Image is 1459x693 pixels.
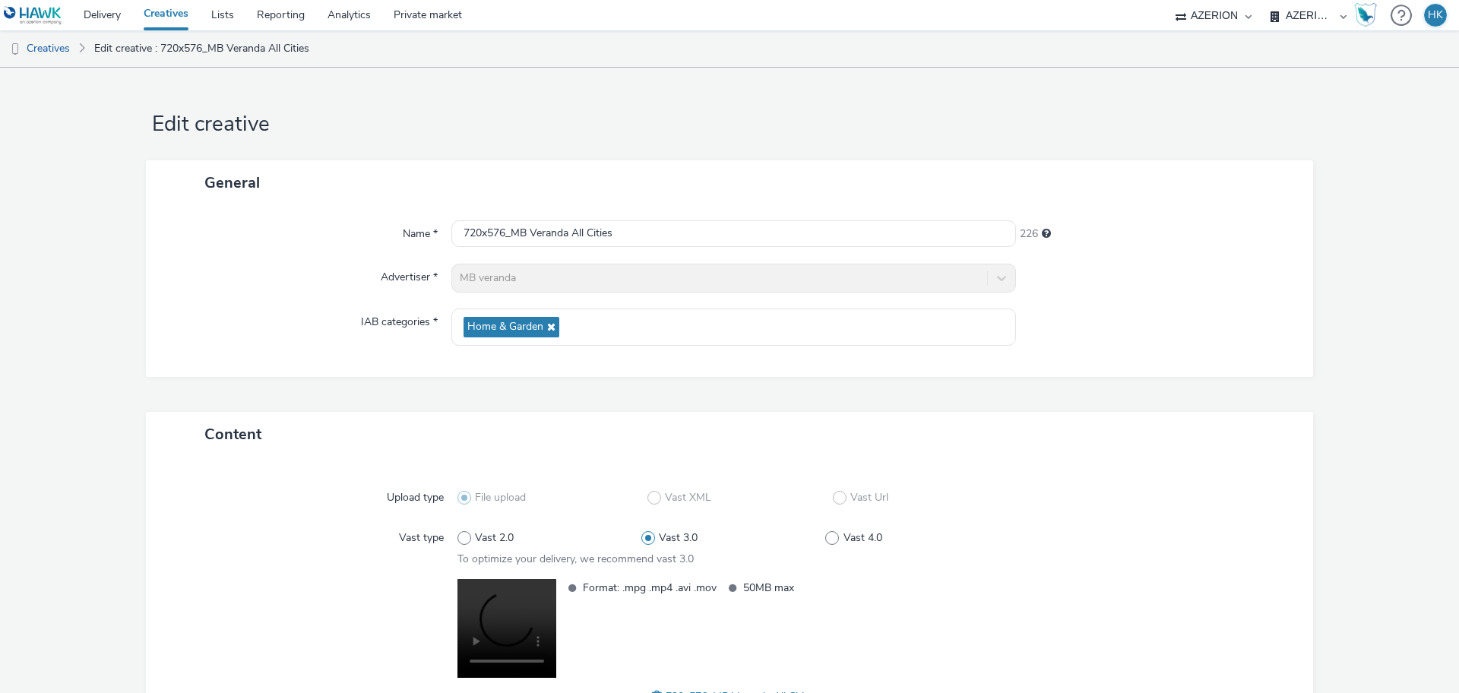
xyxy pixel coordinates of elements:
label: Vast type [393,524,450,546]
span: 50MB max [743,579,877,596]
input: Name [451,220,1016,247]
span: File upload [475,490,526,505]
div: Maximum 255 characters [1042,226,1051,242]
span: Content [204,424,261,445]
label: Advertiser * [375,264,444,285]
span: Vast XML [665,490,711,505]
span: Vast Url [850,490,888,505]
img: undefined Logo [4,6,62,25]
span: General [204,172,260,193]
img: Hawk Academy [1354,3,1377,27]
span: Home & Garden [467,321,543,334]
a: Edit creative : 720x576_MB Veranda All Cities [87,30,317,67]
img: dooh [8,42,23,57]
span: Vast 4.0 [843,530,882,546]
span: Vast 3.0 [659,530,698,546]
span: Format: .mpg .mp4 .avi .mov [583,579,717,596]
span: Vast 2.0 [475,530,514,546]
div: HK [1428,4,1443,27]
label: IAB categories * [355,309,444,330]
label: Upload type [381,484,450,505]
h1: Edit creative [146,110,1313,139]
span: 226 [1020,226,1038,242]
label: Name * [397,220,444,242]
a: Hawk Academy [1354,3,1383,27]
span: To optimize your delivery, we recommend vast 3.0 [457,552,694,566]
